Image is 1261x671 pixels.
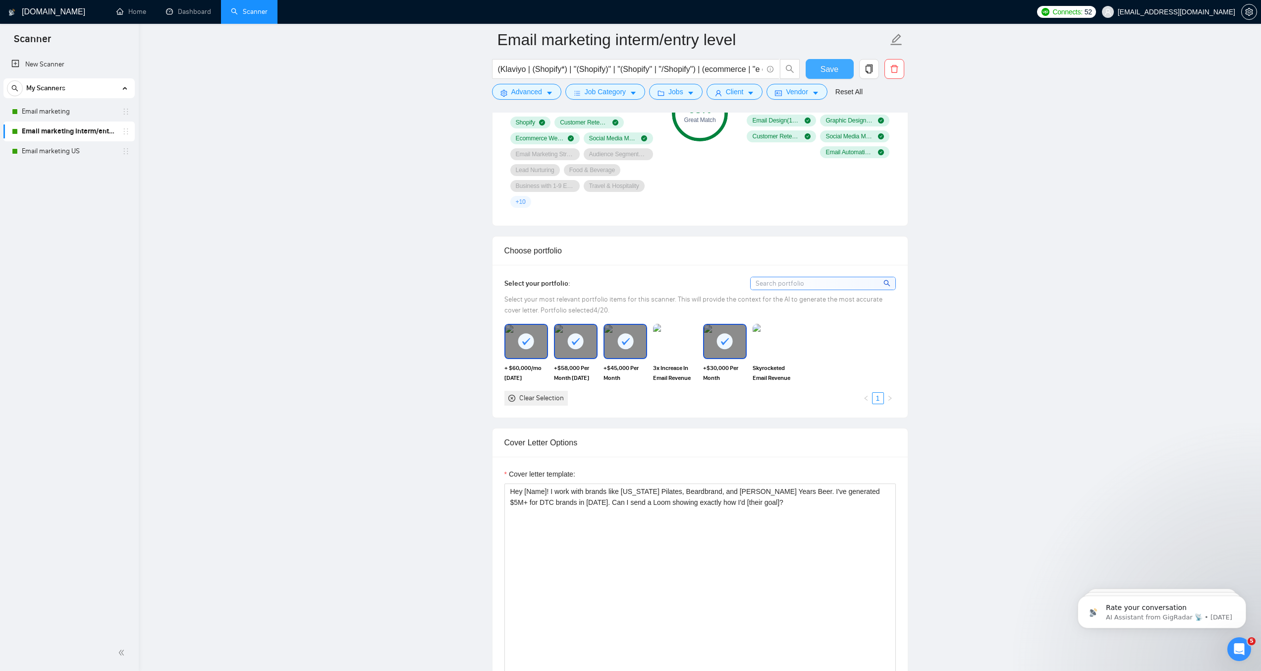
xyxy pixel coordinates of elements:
[26,78,65,98] span: My Scanners
[22,102,116,122] a: Email marketing
[780,64,799,73] span: search
[8,4,15,20] img: logo
[497,27,888,52] input: Scanner name...
[835,86,863,97] a: Reset All
[1052,6,1082,17] span: Connects:
[747,89,754,97] span: caret-down
[516,150,574,158] span: Email Marketing Strategy
[825,132,874,140] span: Social Media Marketing ( 14 %)
[863,395,869,401] span: left
[1104,8,1111,15] span: user
[890,33,903,46] span: edit
[707,84,763,100] button: userClientcaret-down
[22,141,116,161] a: Email marketing US
[516,182,574,190] span: Business with 1-9 Employees
[122,108,130,116] span: holder
[812,89,819,97] span: caret-down
[825,117,874,124] span: Graphic Design ( 14 %)
[1241,8,1257,16] a: setting
[504,279,570,288] span: Select your portfolio:
[825,148,874,156] span: Email Automation ( 10 %)
[504,428,896,457] div: Cover Letter Options
[589,134,638,142] span: Social Media Marketing
[767,84,827,100] button: idcardVendorcaret-down
[498,63,763,75] input: Search Freelance Jobs...
[539,120,545,125] span: check-circle
[516,134,564,142] span: Ecommerce Website Development
[585,86,626,97] span: Job Category
[122,127,130,135] span: holder
[166,7,211,16] a: dashboardDashboard
[883,278,892,289] span: search
[508,395,515,402] span: close-circle
[516,166,554,174] span: Lead Nurturing
[504,295,882,314] span: Select your most relevant portfolio items for this scanner. This will provide the context for the...
[500,89,507,97] span: setting
[574,89,581,97] span: bars
[118,648,128,658] span: double-left
[6,32,59,53] span: Scanner
[546,89,553,97] span: caret-down
[887,395,893,401] span: right
[603,363,647,383] span: +$45,000 Per Month Automated Revenue (Client Testimonial)
[122,147,130,155] span: holder
[1242,8,1257,16] span: setting
[504,469,575,480] label: Cover letter template:
[672,117,728,123] div: Great Match
[3,78,135,161] li: My Scanners
[1248,637,1256,645] span: 5
[668,86,683,97] span: Jobs
[511,86,542,97] span: Advanced
[775,89,782,97] span: idcard
[504,363,548,383] span: + $60,000/mo [DATE]
[231,7,268,16] a: searchScanner
[715,89,722,97] span: user
[1227,637,1251,661] iframe: Intercom live chat
[786,86,808,97] span: Vendor
[589,182,639,190] span: Travel & Hospitality
[1042,8,1049,16] img: upwork-logo.png
[641,135,647,141] span: check-circle
[806,59,854,79] button: Save
[492,84,561,100] button: settingAdvancedcaret-down
[612,120,618,125] span: check-circle
[554,363,598,383] span: +$58,000 Per Month [DATE] (Client Testimonial)
[630,89,637,97] span: caret-down
[878,118,884,123] span: check-circle
[672,103,728,115] div: 93 %
[687,89,694,97] span: caret-down
[872,392,884,404] li: 1
[565,84,645,100] button: barsJob Categorycaret-down
[751,277,895,290] input: Search portfolio
[116,7,146,16] a: homeHome
[885,64,904,73] span: delete
[560,119,608,126] span: Customer Retention
[753,363,796,383] span: Skyrocketed Email Revenue by 170% [DATE]
[568,135,574,141] span: check-circle
[860,392,872,404] button: left
[753,324,796,359] img: portfolio thumbnail image
[884,392,896,404] li: Next Page
[805,118,811,123] span: check-circle
[873,393,883,404] a: 1
[653,363,697,383] span: 3x Increase In Email Revenue [DATE] (Client Testimonial)
[752,132,801,140] span: Customer Retention ( 14 %)
[752,117,801,124] span: Email Design ( 14 %)
[3,55,135,74] li: New Scanner
[589,150,648,158] span: Audience Segmentation & Targeting
[569,166,615,174] span: Food & Beverage
[805,133,811,139] span: check-circle
[519,393,564,404] div: Clear Selection
[653,324,697,359] img: portfolio thumbnail image
[7,80,23,96] button: search
[860,392,872,404] li: Previous Page
[1241,4,1257,20] button: setting
[658,89,664,97] span: folder
[821,63,838,75] span: Save
[884,392,896,404] button: right
[703,363,747,383] span: +$30,000 Per Month Automated Revenue
[516,198,526,206] span: + 10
